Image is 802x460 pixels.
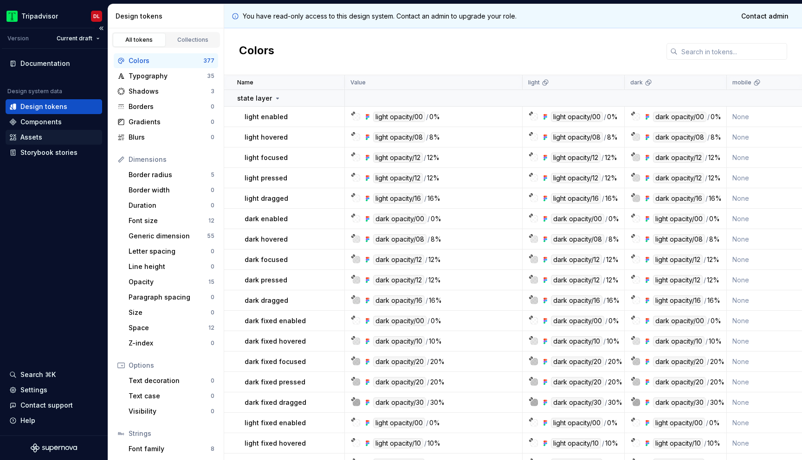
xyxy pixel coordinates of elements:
div: light opacity/10 [373,438,423,448]
div: dark opacity/20 [373,357,426,367]
p: dark hovered [245,235,288,244]
div: 12% [606,255,619,265]
p: dark dragged [245,296,288,305]
div: / [707,357,709,367]
div: / [704,438,706,448]
a: Line height0 [125,259,218,274]
div: 12% [708,153,721,163]
div: 0% [711,112,721,122]
div: 8% [607,132,618,142]
div: / [705,173,707,183]
div: 0% [607,418,618,428]
div: Text decoration [129,376,211,385]
div: 0 [211,118,214,126]
div: 3 [211,88,214,95]
div: 20% [430,357,445,367]
p: dark fixed pressed [245,377,305,387]
div: 20% [608,377,622,387]
div: 16% [709,193,722,204]
div: / [605,357,607,367]
div: / [704,255,706,265]
div: 15 [208,278,214,286]
div: / [427,397,429,408]
a: Borders0 [114,99,218,114]
div: dark opacity/12 [551,255,602,265]
button: Collapse sidebar [95,22,108,35]
div: 12 [208,217,214,224]
div: light opacity/10 [653,438,703,448]
div: light opacity/16 [373,193,423,204]
div: 12% [707,255,719,265]
div: 16% [427,193,440,204]
a: Border width0 [125,183,218,198]
div: dark opacity/00 [373,214,427,224]
div: 20% [430,377,445,387]
div: 377 [203,57,214,64]
button: Contact support [6,398,102,413]
p: light enabled [245,112,288,121]
div: Version [7,35,29,42]
div: 12% [427,173,440,183]
div: 0 [211,186,214,194]
p: light fixed hovered [245,439,306,448]
div: / [426,418,428,428]
div: / [706,418,708,428]
div: 20% [710,357,724,367]
div: dark opacity/10 [373,336,425,346]
div: 10% [429,336,442,346]
div: / [425,275,427,285]
div: 10% [709,336,722,346]
a: Assets [6,130,102,145]
div: light opacity/10 [551,438,601,448]
div: 30% [430,397,445,408]
div: Font size [129,216,208,225]
div: light opacity/12 [373,153,423,163]
div: / [427,377,429,387]
span: Current draft [57,35,92,42]
div: 0% [429,418,440,428]
a: Supernova Logo [31,443,77,453]
div: / [605,377,607,387]
div: dark opacity/08 [373,234,427,244]
div: light opacity/08 [653,234,705,244]
div: dark opacity/16 [373,295,425,306]
div: 0% [431,214,441,224]
div: dark opacity/20 [551,357,604,367]
p: dark fixed hovered [245,337,306,346]
div: / [705,153,707,163]
a: Shadows3 [114,84,218,99]
div: 16% [605,193,618,204]
div: / [602,438,604,448]
div: Help [20,416,35,425]
div: 0% [431,316,441,326]
div: 35 [207,72,214,80]
div: dark opacity/20 [653,377,706,387]
div: 0 [211,339,214,347]
a: Font family8 [125,441,218,456]
a: Size0 [125,305,218,320]
div: 16% [429,295,442,306]
div: / [706,214,708,224]
a: Colors377 [114,53,218,68]
a: Blurs0 [114,130,218,145]
div: 8% [711,132,721,142]
span: Contact admin [741,12,789,21]
div: dark opacity/00 [373,316,427,326]
div: 20% [608,357,622,367]
div: / [604,418,606,428]
div: light opacity/12 [551,153,601,163]
div: Line height [129,262,211,271]
div: / [427,234,430,244]
a: Paragraph spacing0 [125,290,218,305]
div: / [707,377,709,387]
div: All tokens [116,36,162,44]
div: Letter spacing [129,247,211,256]
div: / [706,234,708,244]
p: Name [237,79,253,86]
div: Typography [129,71,207,81]
div: light opacity/00 [551,418,603,428]
div: / [602,193,604,204]
div: Assets [20,133,42,142]
div: Design system data [7,88,62,95]
div: / [605,397,607,408]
